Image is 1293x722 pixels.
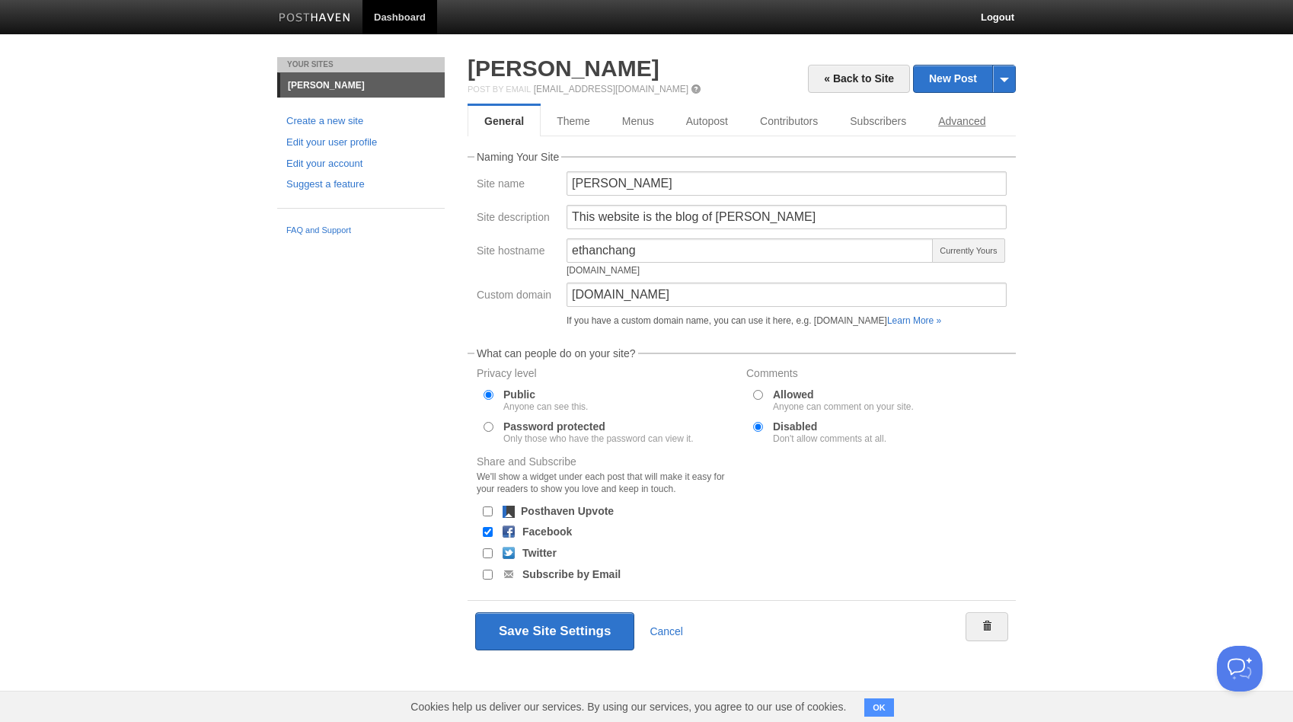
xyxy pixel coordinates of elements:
[474,348,638,359] legend: What can people do on your site?
[773,402,914,411] div: Anyone can comment on your site.
[503,547,515,559] img: twitter.png
[744,106,834,136] a: Contributors
[468,106,541,136] a: General
[474,152,561,162] legend: Naming Your Site
[503,526,515,538] img: facebook.png
[864,698,894,717] button: OK
[395,692,861,722] span: Cookies help us deliver our services. By using our services, you agree to our use of cookies.
[503,389,588,411] label: Public
[286,135,436,151] a: Edit your user profile
[567,316,1007,325] div: If you have a custom domain name, you can use it here, e.g. [DOMAIN_NAME]
[477,368,737,382] label: Privacy level
[773,389,914,411] label: Allowed
[1217,646,1263,692] iframe: Help Scout Beacon - Open
[475,612,634,650] button: Save Site Settings
[503,402,588,411] div: Anyone can see this.
[477,212,557,226] label: Site description
[887,315,941,326] a: Learn More »
[541,106,606,136] a: Theme
[503,421,693,443] label: Password protected
[567,266,934,275] div: [DOMAIN_NAME]
[277,57,445,72] li: Your Sites
[773,421,886,443] label: Disabled
[808,65,910,93] a: « Back to Site
[522,548,557,558] label: Twitter
[834,106,922,136] a: Subscribers
[279,13,351,24] img: Posthaven-bar
[522,569,621,580] label: Subscribe by Email
[477,456,737,499] label: Share and Subscribe
[477,178,557,193] label: Site name
[746,368,1007,382] label: Comments
[522,526,572,537] label: Facebook
[670,106,744,136] a: Autopost
[521,506,614,516] label: Posthaven Upvote
[286,224,436,238] a: FAQ and Support
[286,156,436,172] a: Edit your account
[468,85,531,94] span: Post by Email
[477,289,557,304] label: Custom domain
[468,56,659,81] a: [PERSON_NAME]
[286,113,436,129] a: Create a new site
[286,177,436,193] a: Suggest a feature
[280,73,445,97] a: [PERSON_NAME]
[650,625,683,637] a: Cancel
[534,84,688,94] a: [EMAIL_ADDRESS][DOMAIN_NAME]
[477,245,557,260] label: Site hostname
[503,434,693,443] div: Only those who have the password can view it.
[914,65,1015,92] a: New Post
[606,106,670,136] a: Menus
[773,434,886,443] div: Don't allow comments at all.
[477,471,737,495] div: We'll show a widget under each post that will make it easy for your readers to show you love and ...
[922,106,1001,136] a: Advanced
[932,238,1005,263] span: Currently Yours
